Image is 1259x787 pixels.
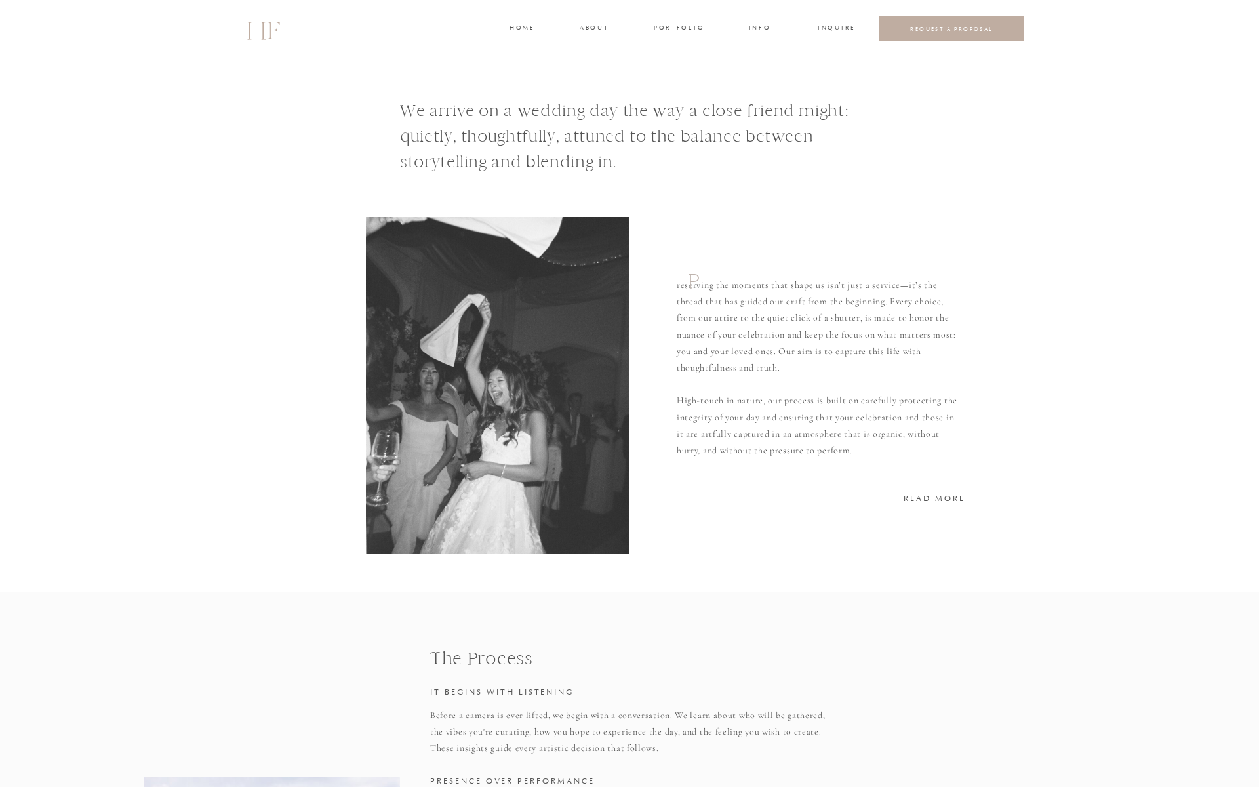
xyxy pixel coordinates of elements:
[818,23,853,35] a: INQUIRE
[510,23,534,35] a: home
[677,277,962,458] p: reserving the moments that shape us isn’t just a service—it’s the thread that has guided our craf...
[580,23,607,35] a: about
[430,645,829,664] h1: The Process
[400,98,889,180] h1: We arrive on a wedding day the way a close friend might: quietly, thoughtfully, attuned to the ba...
[430,707,829,760] p: Before a camera is ever lifted, we begin with a conversation. We learn about who will be gathered...
[430,685,829,695] h3: It Begins with listening
[654,23,703,35] a: portfolio
[904,492,966,504] a: READ MORE
[688,268,707,304] h1: P
[247,10,279,48] a: HF
[890,25,1014,32] a: REQUEST A PROPOSAL
[430,775,829,784] h3: Presence Over Performance
[748,23,772,35] a: INFO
